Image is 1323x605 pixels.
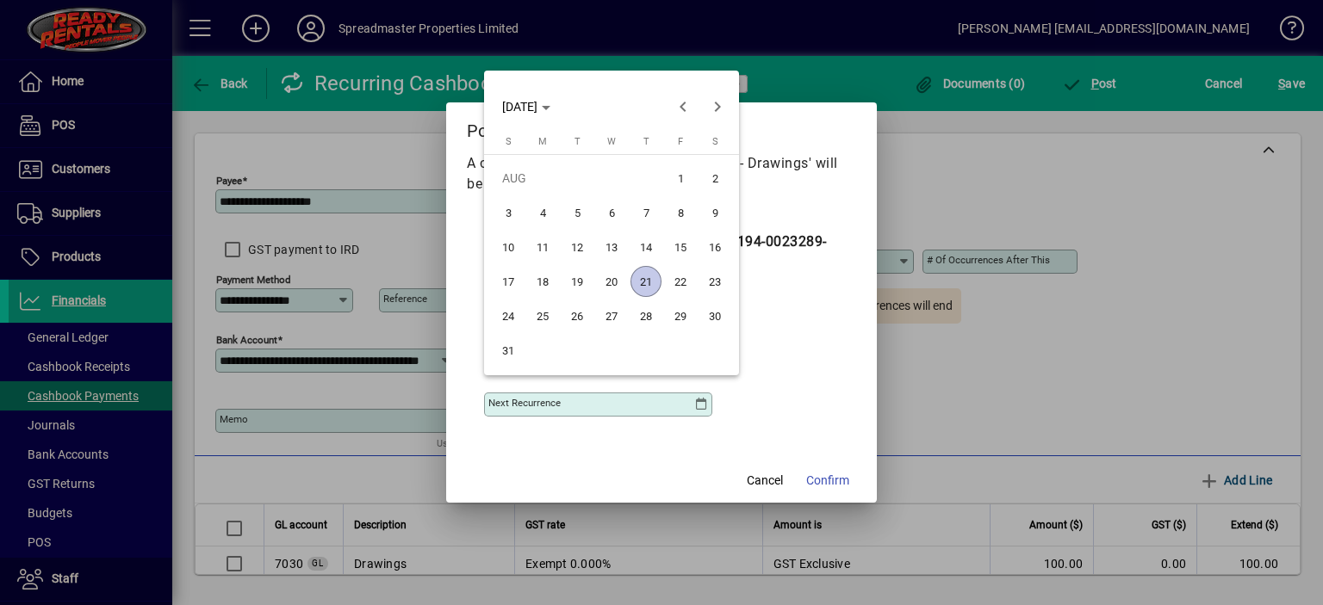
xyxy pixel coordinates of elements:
button: Sat Aug 02 2025 [698,161,732,195]
span: 3 [493,197,524,228]
span: T [643,136,649,147]
button: Fri Aug 29 2025 [663,299,698,333]
button: Wed Aug 20 2025 [594,264,629,299]
span: 18 [527,266,558,297]
button: Mon Aug 18 2025 [525,264,560,299]
span: 13 [596,232,627,262]
span: 20 [596,266,627,297]
span: 19 [562,266,593,297]
span: 10 [493,232,524,262]
button: Tue Aug 12 2025 [560,230,594,264]
span: 8 [665,197,696,228]
button: Sat Aug 23 2025 [698,264,732,299]
button: Fri Aug 22 2025 [663,264,698,299]
button: Sun Aug 03 2025 [491,195,525,230]
span: 6 [596,197,627,228]
button: Sun Aug 17 2025 [491,264,525,299]
span: F [678,136,683,147]
button: Sun Aug 31 2025 [491,333,525,367]
span: 31 [493,335,524,366]
span: 23 [699,266,730,297]
span: 15 [665,232,696,262]
button: Sat Aug 16 2025 [698,230,732,264]
button: Wed Aug 27 2025 [594,299,629,333]
span: 26 [562,300,593,331]
button: Thu Aug 14 2025 [629,230,663,264]
button: Previous month [666,90,700,124]
button: Thu Aug 28 2025 [629,299,663,333]
button: Thu Aug 21 2025 [629,264,663,299]
span: 12 [562,232,593,262]
button: Mon Aug 04 2025 [525,195,560,230]
span: 30 [699,300,730,331]
button: Tue Aug 19 2025 [560,264,594,299]
button: Mon Aug 11 2025 [525,230,560,264]
button: Thu Aug 07 2025 [629,195,663,230]
button: Wed Aug 13 2025 [594,230,629,264]
span: S [712,136,718,147]
button: Sat Aug 09 2025 [698,195,732,230]
span: 29 [665,300,696,331]
button: Mon Aug 25 2025 [525,299,560,333]
button: Sun Aug 10 2025 [491,230,525,264]
td: AUG [491,161,663,195]
span: 25 [527,300,558,331]
span: 22 [665,266,696,297]
button: Sun Aug 24 2025 [491,299,525,333]
span: 28 [630,300,661,331]
span: T [575,136,581,147]
span: W [607,136,616,147]
button: Choose month and year [495,91,557,122]
span: 24 [493,300,524,331]
span: 11 [527,232,558,262]
span: S [506,136,512,147]
span: 2 [699,163,730,194]
button: Fri Aug 01 2025 [663,161,698,195]
span: 21 [630,266,661,297]
span: 9 [699,197,730,228]
button: Tue Aug 26 2025 [560,299,594,333]
span: 14 [630,232,661,262]
button: Tue Aug 05 2025 [560,195,594,230]
button: Fri Aug 08 2025 [663,195,698,230]
span: 7 [630,197,661,228]
span: 5 [562,197,593,228]
span: 17 [493,266,524,297]
span: 16 [699,232,730,262]
span: 4 [527,197,558,228]
span: [DATE] [502,100,537,114]
span: 27 [596,300,627,331]
button: Fri Aug 15 2025 [663,230,698,264]
button: Wed Aug 06 2025 [594,195,629,230]
span: 1 [665,163,696,194]
button: Sat Aug 30 2025 [698,299,732,333]
span: M [538,136,547,147]
button: Next month [700,90,735,124]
